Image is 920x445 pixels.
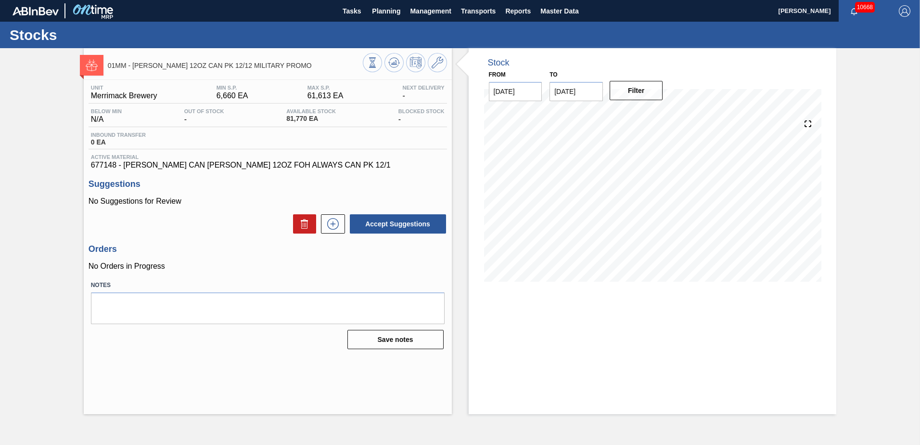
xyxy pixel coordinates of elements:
h3: Orders [89,244,447,254]
h3: Suggestions [89,179,447,189]
div: New suggestion [316,214,345,234]
span: Blocked Stock [398,108,445,114]
input: mm/dd/yyyy [489,82,542,101]
p: No Suggestions for Review [89,197,447,206]
button: Notifications [839,4,869,18]
span: Unit [91,85,157,91]
span: 01MM - CARR BUD 12OZ CAN PK 12/12 MILITARY PROMO [108,62,363,69]
span: Active Material [91,154,445,160]
span: Below Min [91,108,122,114]
div: N/A [89,108,124,124]
span: Next Delivery [403,85,445,91]
span: Inbound Transfer [91,132,146,138]
span: Reports [505,5,531,17]
span: 6,660 EA [217,92,248,100]
button: Go to Master Data / General [428,53,447,72]
span: Merrimack Brewery [91,92,157,100]
span: Management [410,5,451,17]
span: MIN S.P. [217,85,248,91]
label: to [549,71,557,78]
button: Save notes [347,330,444,349]
button: Filter [610,81,663,100]
img: TNhmsLtSVTkK8tSr43FrP2fwEKptu5GPRR3wAAAABJRU5ErkJggg== [13,7,59,15]
input: mm/dd/yyyy [549,82,603,101]
label: Notes [91,278,445,292]
p: No Orders in Progress [89,262,447,271]
span: Transports [461,5,496,17]
span: 10668 [855,2,875,13]
img: Logout [899,5,910,17]
img: Ícone [86,59,98,71]
button: Update Chart [384,53,404,72]
div: Accept Suggestions [345,213,447,235]
label: From [489,71,506,78]
span: Available Stock [286,108,336,114]
span: 0 EA [91,139,146,146]
button: Accept Suggestions [350,214,446,234]
span: 61,613 EA [307,92,344,100]
span: 677148 - [PERSON_NAME] CAN [PERSON_NAME] 12OZ FOH ALWAYS CAN PK 12/1 [91,161,445,170]
div: - [182,108,227,124]
span: MAX S.P. [307,85,344,91]
span: Tasks [341,5,362,17]
button: Schedule Inventory [406,53,425,72]
span: Out Of Stock [184,108,224,114]
button: Stocks Overview [363,53,382,72]
span: Master Data [540,5,578,17]
span: 81,770 EA [286,115,336,122]
div: - [400,85,447,100]
div: - [396,108,447,124]
h1: Stocks [10,29,180,40]
span: Planning [372,5,400,17]
div: Stock [488,58,510,68]
div: Delete Suggestions [288,214,316,234]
